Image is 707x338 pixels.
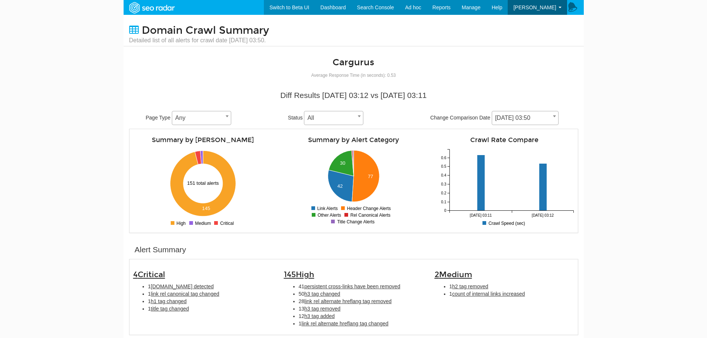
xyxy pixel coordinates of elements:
[151,306,189,312] span: title tag changed
[304,111,363,125] span: All
[135,244,186,255] div: Alert Summary
[148,283,273,290] li: 1
[492,113,558,123] span: 08/31/2025 03:50
[299,305,423,312] li: 13
[441,164,446,168] tspan: 0.5
[441,173,446,177] tspan: 0.4
[151,298,187,304] span: h1 tag changed
[129,36,269,45] small: Detailed list of all alerts for crawl date [DATE] 03:50.
[135,90,573,101] div: Diff Results [DATE] 03:12 vs [DATE] 03:11
[151,283,214,289] span: [DOMAIN_NAME] detected
[148,305,273,312] li: 1
[430,115,490,121] span: Change Comparison Date
[299,312,423,320] li: 12
[148,298,273,305] li: 1
[284,270,314,279] span: 145
[304,298,392,304] span: link rel alternate hreflang tag removed
[301,321,388,326] span: link rel alternate hreflang tag changed
[333,57,374,68] a: Cargurus
[304,291,340,297] span: h3 tag changed
[441,156,446,160] tspan: 0.6
[172,113,231,123] span: Any
[304,313,335,319] span: h3 tag added
[432,4,451,10] span: Reports
[449,283,574,290] li: 1
[138,270,165,279] span: Critical
[462,4,481,10] span: Manage
[146,115,171,121] span: Page Type
[299,320,423,327] li: 1
[299,290,423,298] li: 50
[288,115,303,121] span: Status
[435,270,472,279] span: 2
[452,283,488,289] span: h2 tag removed
[405,4,421,10] span: Ad hoc
[299,283,423,290] li: 41
[296,270,314,279] span: High
[492,4,503,10] span: Help
[531,213,554,217] tspan: [DATE] 03:12
[441,191,446,195] tspan: 0.2
[441,200,446,204] tspan: 0.1
[148,290,273,298] li: 1
[133,270,165,279] span: 4
[441,182,446,186] tspan: 0.3
[299,298,423,305] li: 28
[133,137,273,144] h4: Summary by [PERSON_NAME]
[435,137,574,144] h4: Crawl Rate Compare
[304,283,400,289] span: persistent cross-links have been removed
[311,73,396,78] small: Average Response Time (in seconds): 0.53
[469,213,492,217] tspan: [DATE] 03:11
[444,209,446,213] tspan: 0
[284,137,423,144] h4: Summary by Alert Category
[449,290,574,298] li: 1
[513,4,556,10] span: [PERSON_NAME]
[187,180,219,186] text: 151 total alerts
[172,111,231,125] span: Any
[659,316,700,334] iframe: Opens a widget where you can find more information
[357,4,394,10] span: Search Console
[304,113,363,123] span: All
[492,111,559,125] span: 08/31/2025 03:50
[151,291,219,297] span: link rel canonical tag changed
[142,24,269,37] span: Domain Crawl Summary
[126,1,177,14] img: SEORadar
[452,291,525,297] span: count of internal links increased
[439,270,472,279] span: Medium
[304,306,340,312] span: h3 tag removed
